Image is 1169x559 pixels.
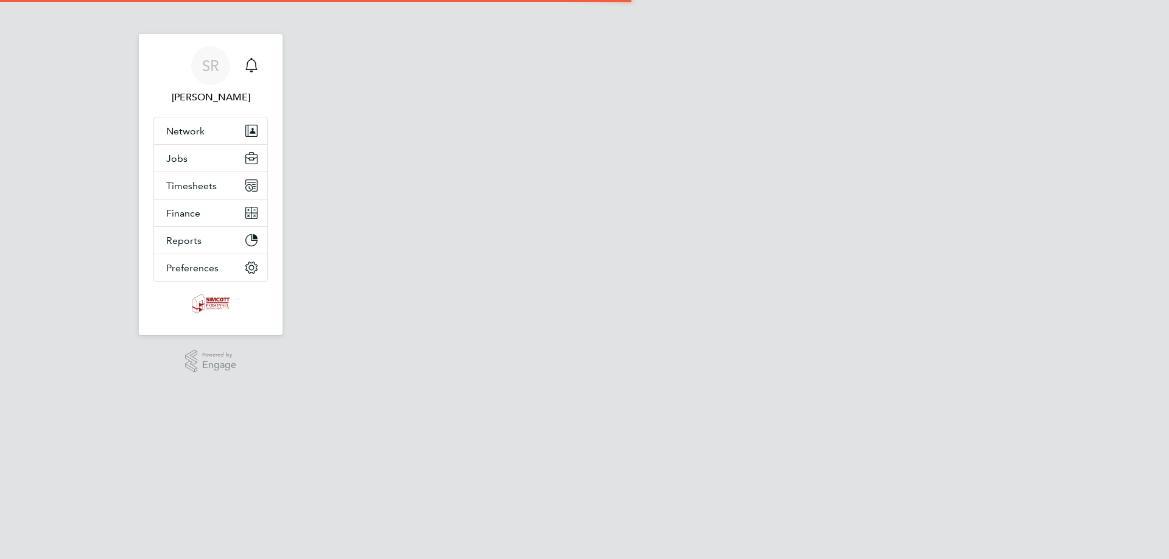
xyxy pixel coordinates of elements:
nav: Main navigation [139,34,283,335]
button: Reports [154,227,267,254]
button: Preferences [154,254,267,281]
span: SR [202,58,219,74]
a: Powered byEngage [185,350,237,373]
button: Jobs [154,145,267,172]
span: Scott Ridgers [153,90,268,105]
span: Reports [166,235,202,246]
span: Timesheets [166,180,217,192]
span: Powered by [202,350,236,360]
span: Jobs [166,153,188,164]
span: Network [166,125,205,137]
img: simcott-logo-retina.png [192,294,230,313]
button: Finance [154,200,267,226]
button: Timesheets [154,172,267,199]
button: Network [154,117,267,144]
a: SR[PERSON_NAME] [153,46,268,105]
span: Finance [166,207,200,219]
span: Engage [202,360,236,370]
a: Go to home page [153,294,268,313]
span: Preferences [166,262,219,274]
